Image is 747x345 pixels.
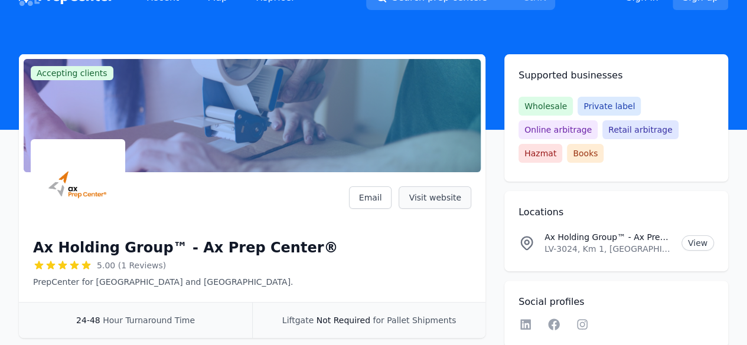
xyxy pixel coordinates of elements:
span: Private label [578,97,641,116]
p: LV-3024, Km 1, [GEOGRAPHIC_DATA], [GEOGRAPHIC_DATA], 25316 , [GEOGRAPHIC_DATA] [544,243,672,255]
a: View [681,235,714,251]
span: Books [567,144,604,163]
h2: Locations [518,205,714,219]
h2: Supported businesses [518,68,714,83]
h1: Ax Holding Group™ - Ax Prep Center® [33,238,338,257]
h2: Social profiles [518,295,714,309]
span: Wholesale [518,97,573,116]
p: PrepCenter for [GEOGRAPHIC_DATA] and [GEOGRAPHIC_DATA]. [33,276,338,288]
span: Accepting clients [31,66,113,80]
span: for Pallet Shipments [373,316,456,325]
img: Ax Holding Group™ - Ax Prep Center® [33,142,123,231]
a: Visit website [399,186,471,209]
span: Retail arbitrage [602,120,678,139]
a: Email [349,186,392,209]
span: 24-48 [76,316,100,325]
span: Hour Turnaround Time [103,316,195,325]
span: Liftgate [282,316,314,325]
span: Not Required [317,316,370,325]
p: Ax Holding Group™ - Ax Prep Center® [544,231,672,243]
span: 5.00 (1 Reviews) [97,259,166,271]
span: Hazmat [518,144,562,163]
span: Online arbitrage [518,120,598,139]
